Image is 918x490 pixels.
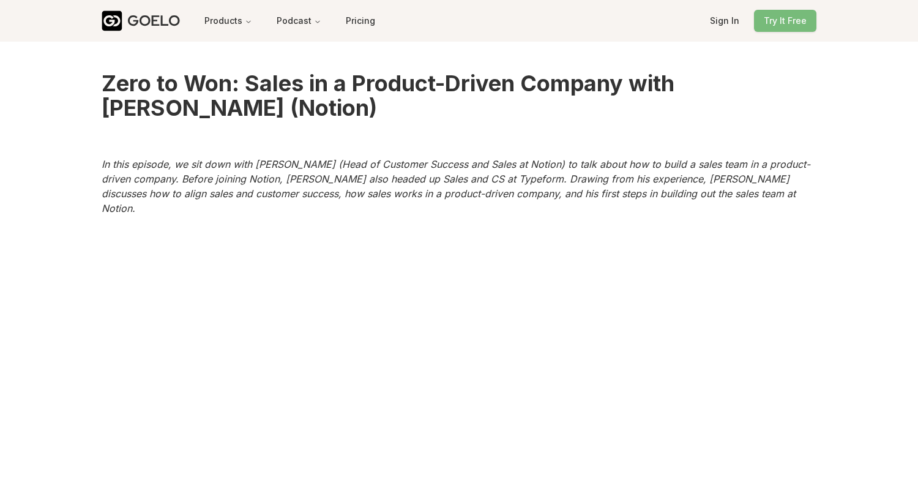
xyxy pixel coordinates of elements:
img: Goelo Logo [102,10,122,31]
nav: Main [195,10,331,32]
p: In this episode, we sit down with [PERSON_NAME] (Head of Customer Success and Sales at Notion) to... [102,149,816,223]
a: GOELO [102,10,190,31]
button: Pricing [336,10,385,32]
button: Products [195,10,262,32]
div: GOELO [127,11,180,31]
button: Podcast [267,10,331,32]
button: Sign In [700,10,749,32]
button: Try It Free [754,10,816,32]
h1: Zero to Won: Sales in a Product-Driven Company with [PERSON_NAME] (Notion) [102,42,816,149]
